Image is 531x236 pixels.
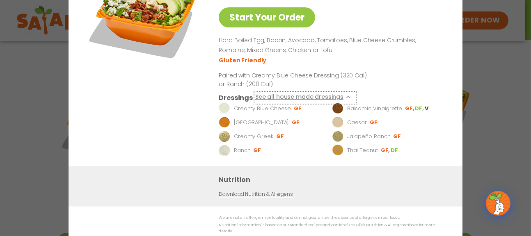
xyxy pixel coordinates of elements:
a: Start Your Order [219,7,315,27]
img: Dressing preview image for Creamy Greek [219,131,230,142]
img: Dressing preview image for Creamy Blue Cheese [219,103,230,114]
h3: Nutrition [219,175,450,185]
li: DF [391,147,399,154]
li: V [425,105,429,112]
li: GF [393,133,402,140]
img: Dressing preview image for Thai Peanut [332,145,343,156]
li: GF [276,133,285,140]
h3: Dressings [219,93,253,103]
li: GF [294,105,302,112]
img: Dressing preview image for Balsamic Vinaigrette [332,103,343,114]
li: GF [253,147,262,154]
p: Caesar [347,118,367,127]
img: Dressing preview image for Caesar [332,117,343,128]
button: See all house made dressings [255,93,355,103]
p: Creamy Blue Cheese [234,104,291,113]
img: wpChatIcon [487,192,510,215]
p: Paired with Creamy Blue Cheese Dressing (320 Cal) or Ranch (200 Cal) [219,71,371,88]
li: Gluten Friendly [219,56,268,65]
p: Jalapeño Ranch [347,132,391,141]
p: Ranch [234,146,251,154]
img: Dressing preview image for Ranch [219,145,230,156]
a: Download Nutrition & Allergens [219,191,293,198]
li: GF [370,119,378,126]
img: Dressing preview image for Jalapeño Ranch [332,131,343,142]
li: GF [292,119,300,126]
p: Nutrition information is based on our standard recipes and portion sizes. Click Nutrition & Aller... [219,222,446,235]
p: Balsamic Vinaigrette [347,104,402,113]
p: We are not an allergen free facility and cannot guarantee the absence of allergens in our foods. [219,215,446,221]
img: Dressing preview image for BBQ Ranch [219,117,230,128]
p: Thai Peanut [347,146,378,154]
li: GF [381,147,391,154]
p: [GEOGRAPHIC_DATA] [234,118,289,127]
li: GF [405,105,415,112]
li: DF [415,105,424,112]
p: Creamy Greek [234,132,273,141]
p: Hard Boiled Egg, Bacon, Avocado, Tomatoes, Blue Cheese Crumbles, Romaine, Mixed Greens, Chicken o... [219,36,443,55]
